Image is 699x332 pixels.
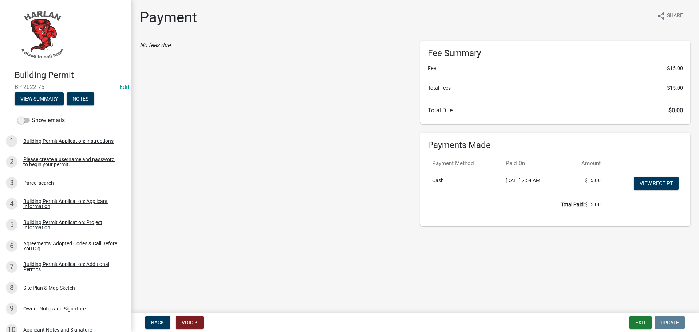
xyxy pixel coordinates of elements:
[6,261,17,273] div: 7
[6,303,17,315] div: 9
[428,107,683,114] h6: Total Due
[15,96,64,102] wm-modal-confirm: Summary
[6,219,17,231] div: 5
[23,262,119,272] div: Building Permit Application: Additional Permits
[140,9,197,26] h1: Payment
[23,241,119,251] div: Agreements: Adopted Codes & Call Before You Dig
[428,172,501,196] td: Cash
[651,9,689,23] button: shareShare
[119,83,129,90] a: Edit
[15,70,125,81] h4: Building Permit
[501,155,564,172] th: Paid On
[23,157,119,167] div: Please create a username and password to begin your permit.
[501,172,564,196] td: [DATE] 7:54 AM
[151,320,164,325] span: Back
[564,155,605,172] th: Amount
[15,8,69,62] img: City of Harlan, Iowa
[428,84,683,92] li: Total Fees
[428,65,683,72] li: Fee
[23,306,86,311] div: Owner Notes and Signature
[23,199,119,209] div: Building Permit Application: Applicant Information
[660,320,679,325] span: Update
[23,220,119,230] div: Building Permit Application: Project Information
[634,177,679,190] a: View receipt
[668,107,683,114] span: $0.00
[17,116,65,125] label: Show emails
[6,135,17,147] div: 1
[6,177,17,189] div: 3
[428,140,683,151] h6: Payments Made
[561,202,585,207] b: Total Paid:
[176,316,204,329] button: Void
[667,84,683,92] span: $15.00
[657,12,666,20] i: share
[15,92,64,105] button: View Summary
[145,316,170,329] button: Back
[428,196,605,213] td: $15.00
[140,42,172,48] i: No fees due.
[655,316,685,329] button: Update
[15,83,116,90] span: BP-2022-75
[67,96,94,102] wm-modal-confirm: Notes
[667,65,683,72] span: $15.00
[428,155,501,172] th: Payment Method
[6,240,17,252] div: 6
[564,172,605,196] td: $15.00
[428,48,683,59] h6: Fee Summary
[182,320,193,325] span: Void
[629,316,652,329] button: Exit
[23,285,75,290] div: Site Plan & Map Sketch
[23,180,54,185] div: Parcel search
[119,83,129,90] wm-modal-confirm: Edit Application Number
[23,138,114,144] div: Building Permit Application: Instructions
[6,198,17,210] div: 4
[6,156,17,168] div: 2
[6,282,17,294] div: 8
[667,12,683,20] span: Share
[67,92,94,105] button: Notes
